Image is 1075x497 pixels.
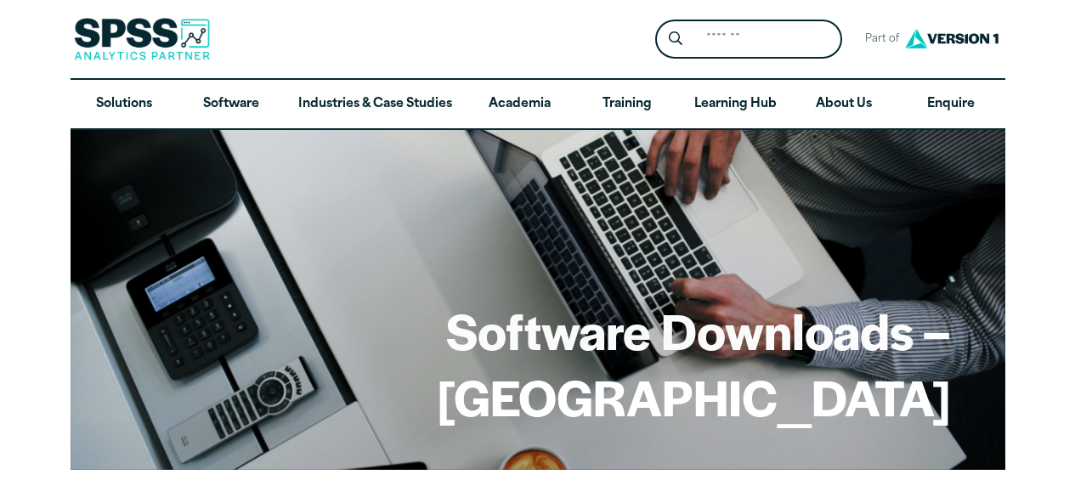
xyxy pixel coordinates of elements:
[285,80,466,129] a: Industries & Case Studies
[669,31,682,46] svg: Search magnifying glass icon
[74,18,210,60] img: SPSS Analytics Partner
[897,80,1004,129] a: Enquire
[125,297,951,429] h1: Software Downloads – [GEOGRAPHIC_DATA]
[71,80,1005,129] nav: Desktop version of site main menu
[655,20,842,59] form: Site Header Search Form
[659,24,691,55] button: Search magnifying glass icon
[466,80,573,129] a: Academia
[901,23,1003,54] img: Version1 Logo
[178,80,285,129] a: Software
[573,80,680,129] a: Training
[856,27,901,52] span: Part of
[71,80,178,129] a: Solutions
[790,80,897,129] a: About Us
[681,80,790,129] a: Learning Hub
